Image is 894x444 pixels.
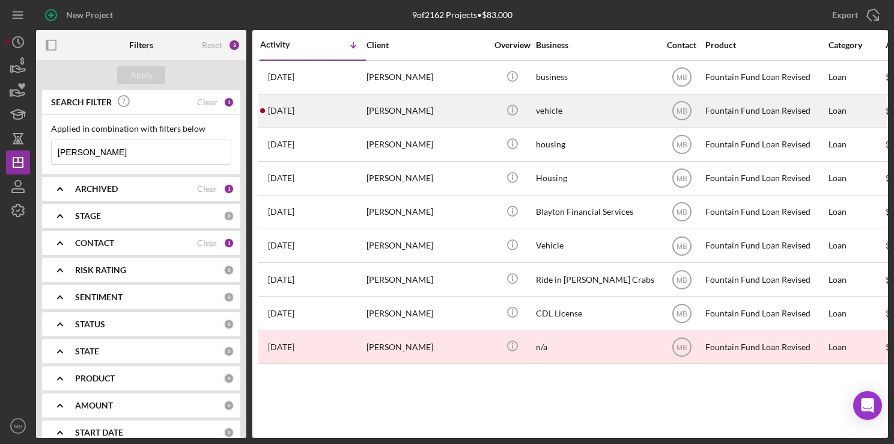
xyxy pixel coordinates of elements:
text: MB [677,242,687,250]
div: Loan [829,264,884,295]
button: New Project [36,3,125,27]
time: 2024-03-14 03:19 [268,309,294,318]
div: 0 [223,373,234,384]
div: [PERSON_NAME] [366,297,487,329]
div: Loan [829,297,884,329]
b: STAGE [75,211,101,221]
div: Ride in [PERSON_NAME] Crabs [536,264,656,295]
div: Loan [829,162,884,194]
div: 1 [223,238,234,248]
div: Loan [829,230,884,262]
b: ARCHIVED [75,184,118,194]
div: 0 [223,292,234,303]
b: STATUS [75,319,105,329]
div: [PERSON_NAME] [366,61,487,93]
text: MB [677,208,687,217]
div: Fountain Fund Loan Revised [705,61,826,93]
div: [PERSON_NAME] [366,129,487,161]
div: Fountain Fund Loan Revised [705,129,826,161]
b: Filters [129,40,153,50]
div: Housing [536,162,656,194]
div: 0 [223,346,234,357]
text: MB [677,276,687,284]
text: MB [677,309,687,318]
div: Fountain Fund Loan Revised [705,162,826,194]
div: 0 [223,211,234,221]
div: Category [829,40,884,50]
div: housing [536,129,656,161]
div: [PERSON_NAME] [366,331,487,363]
div: [PERSON_NAME] [366,264,487,295]
div: Loan [829,95,884,127]
div: Clear [197,97,217,107]
div: Applied in combination with filters below [51,124,231,134]
b: STATE [75,347,99,356]
div: Fountain Fund Loan Revised [705,331,826,363]
div: Fountain Fund Loan Revised [705,264,826,295]
div: [PERSON_NAME] [366,95,487,127]
div: [PERSON_NAME] [366,196,487,228]
div: Loan [829,129,884,161]
div: 9 of 2162 Projects • $83,000 [412,10,512,20]
b: AMOUNT [75,401,113,410]
div: CDL License [536,297,656,329]
div: 1 [223,183,234,194]
b: SENTIMENT [75,292,123,302]
div: New Project [66,3,113,27]
button: Export [820,3,888,27]
div: Contact [659,40,704,50]
div: Apply [130,66,153,84]
div: Fountain Fund Loan Revised [705,196,826,228]
div: Vehicle [536,230,656,262]
div: Reset [202,40,222,50]
b: RISK RATING [75,265,126,275]
div: [PERSON_NAME] [366,230,487,262]
b: SEARCH FILTER [51,97,112,107]
div: 1 [223,97,234,108]
button: MB [6,414,30,438]
b: START DATE [75,428,123,437]
text: MB [14,423,22,430]
div: Loan [829,331,884,363]
text: MB [677,73,687,82]
div: n/a [536,331,656,363]
div: business [536,61,656,93]
b: CONTACT [75,238,114,248]
text: MB [677,174,687,183]
div: Product [705,40,826,50]
div: 0 [223,427,234,438]
div: 0 [223,319,234,330]
div: Client [366,40,487,50]
time: 2025-06-11 18:47 [268,106,294,116]
div: Activity [260,40,313,49]
div: Clear [197,238,217,248]
time: 2024-08-16 19:44 [268,173,294,183]
div: Export [832,3,858,27]
time: 2024-08-07 15:33 [268,207,294,217]
button: Apply [117,66,165,84]
b: PRODUCT [75,374,115,383]
time: 2023-03-15 19:12 [268,342,294,352]
div: Blayton Financial Services [536,196,656,228]
div: Fountain Fund Loan Revised [705,297,826,329]
time: 2024-08-07 12:05 [268,241,294,250]
div: vehicle [536,95,656,127]
time: 2024-10-14 19:11 [268,140,294,149]
div: 3 [228,39,240,51]
div: Clear [197,184,217,194]
div: Loan [829,61,884,93]
div: [PERSON_NAME] [366,162,487,194]
div: Loan [829,196,884,228]
time: 2025-06-16 14:25 [268,72,294,82]
div: Open Intercom Messenger [853,391,882,420]
div: 0 [223,400,234,411]
text: MB [677,141,687,149]
div: 0 [223,265,234,276]
div: Overview [490,40,535,50]
time: 2024-03-14 19:44 [268,275,294,285]
text: MB [677,343,687,351]
div: Business [536,40,656,50]
div: Fountain Fund Loan Revised [705,95,826,127]
text: MB [677,107,687,116]
div: Fountain Fund Loan Revised [705,230,826,262]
